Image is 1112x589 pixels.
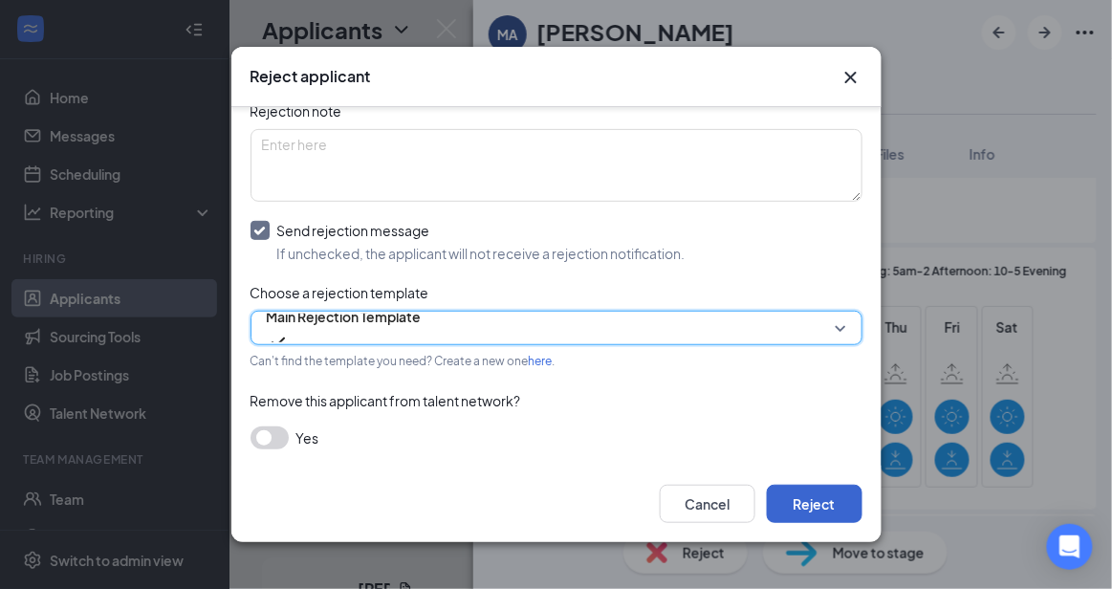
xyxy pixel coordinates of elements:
span: Remove this applicant from talent network? [251,392,521,409]
h3: Reject applicant [251,66,371,87]
span: Choose a rejection template [251,284,429,301]
span: Can't find the template you need? Create a new one . [251,354,556,368]
span: Main Rejection Template [267,302,422,331]
a: here [529,354,553,368]
svg: Checkmark [267,331,290,354]
button: Close [839,66,862,89]
svg: Cross [839,66,862,89]
span: Rejection note [251,102,342,120]
div: Open Intercom Messenger [1047,524,1093,570]
span: Yes [296,426,319,449]
button: Cancel [660,485,755,523]
button: Reject [767,485,862,523]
